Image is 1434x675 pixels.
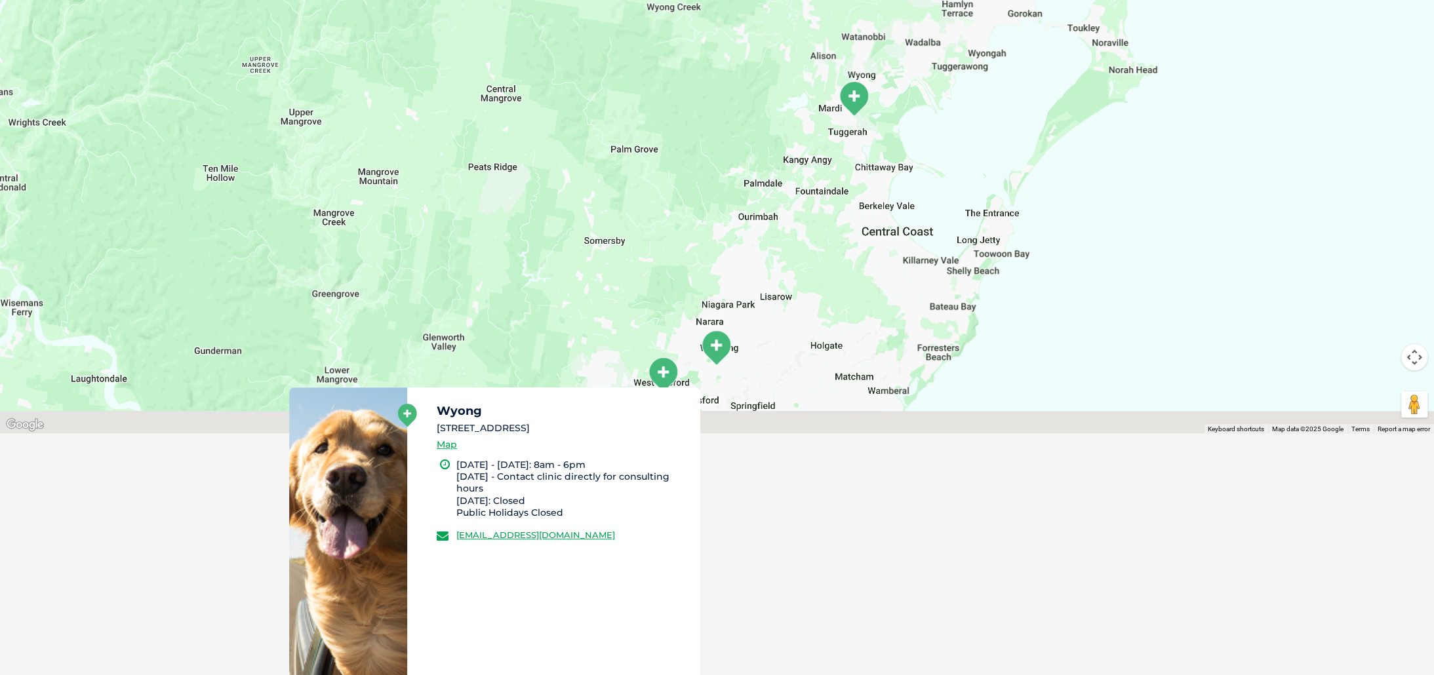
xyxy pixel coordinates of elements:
li: [STREET_ADDRESS] [437,421,688,435]
div: Wyoming [700,330,732,366]
a: Report a map error [1378,425,1430,433]
div: Wyong [837,81,870,117]
div: West Gosford [647,357,679,393]
img: Google [3,416,47,433]
button: Drag Pegman onto the map to open Street View [1401,391,1427,417]
a: Map [437,437,457,452]
button: Keyboard shortcuts [1208,425,1264,434]
span: Map data ©2025 Google [1272,425,1344,433]
a: [EMAIL_ADDRESS][DOMAIN_NAME] [456,530,615,540]
li: [DATE] - [DATE]: 8am - 6pm [DATE] - Contact clinic directly for consulting hours [DATE]: Closed P... [456,459,688,518]
h5: Wyong [437,405,688,417]
a: Open this area in Google Maps (opens a new window) [3,416,47,433]
button: Map camera controls [1401,344,1427,370]
a: Terms (opens in new tab) [1351,425,1370,433]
